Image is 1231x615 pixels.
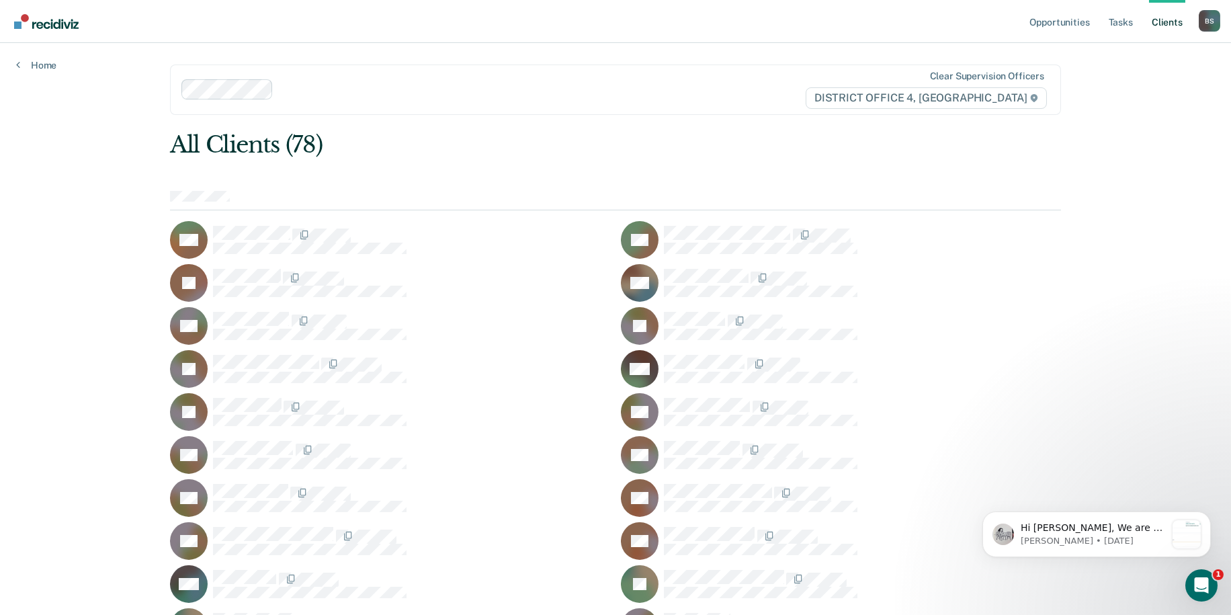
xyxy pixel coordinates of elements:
a: Home [16,59,56,71]
div: Clear supervision officers [930,71,1044,82]
img: Recidiviz [14,14,79,29]
div: All Clients (78) [170,131,883,159]
button: Profile dropdown button [1199,10,1220,32]
span: 1 [1213,569,1224,580]
iframe: Intercom notifications message [962,485,1231,579]
span: DISTRICT OFFICE 4, [GEOGRAPHIC_DATA] [806,87,1047,109]
iframe: Intercom live chat [1185,569,1218,602]
div: B S [1199,10,1220,32]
